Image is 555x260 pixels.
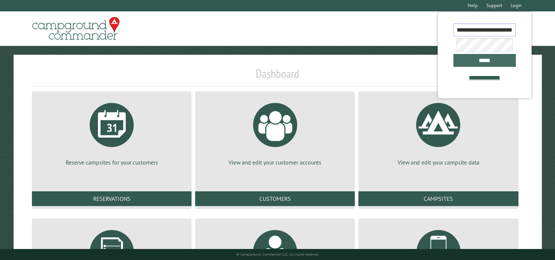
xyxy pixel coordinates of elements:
a: Campsites [358,191,518,206]
a: Reservations [32,191,191,206]
h1: Dashboard [30,66,525,87]
small: © Campground Commander LLC. All rights reserved. [236,252,319,257]
img: Campground Commander [30,14,122,43]
a: Reserve campsites for your customers [41,97,183,166]
p: Reserve campsites for your customers [41,158,183,166]
a: View and edit your customer accounts [204,97,346,166]
a: View and edit your campsite data [367,97,509,166]
p: View and edit your customer accounts [204,158,346,166]
p: View and edit your campsite data [367,158,509,166]
a: Customers [195,191,355,206]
